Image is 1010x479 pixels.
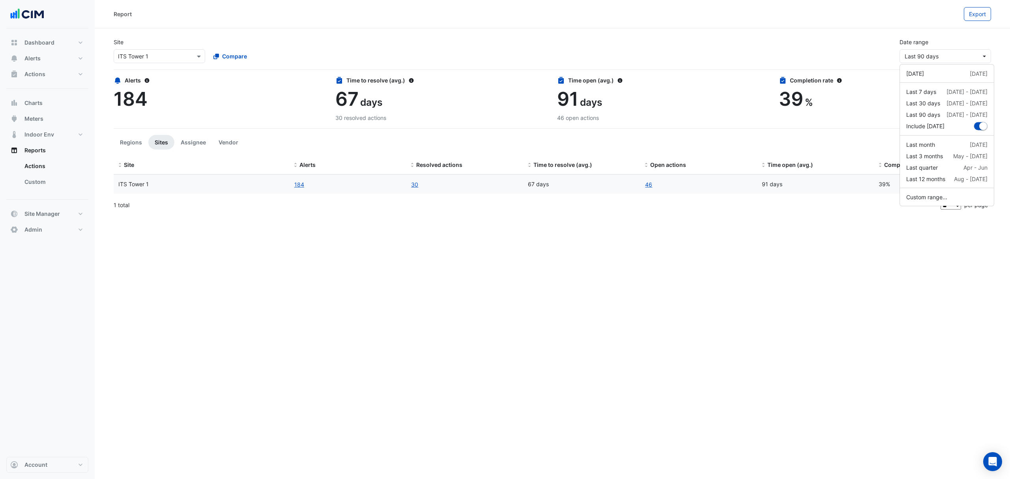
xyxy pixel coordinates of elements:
[24,54,41,62] span: Alerts
[906,163,938,172] div: Last quarter
[580,96,602,108] span: days
[10,115,18,123] app-icon: Meters
[6,457,88,473] button: Account
[9,6,45,22] img: Company Logo
[900,162,994,173] button: Last quarter Apr - Jun
[24,226,42,234] span: Admin
[10,210,18,218] app-icon: Site Manager
[24,39,54,47] span: Dashboard
[24,115,43,123] span: Meters
[24,131,54,138] span: Indoor Env
[983,452,1002,471] div: Open Intercom Messenger
[762,180,870,189] div: 91 days
[900,97,994,109] button: Last 30 days [DATE] - [DATE]
[118,181,149,187] span: ITS Tower 1
[779,87,803,110] span: 39
[650,161,686,168] span: Open actions
[900,49,991,63] button: Last 90 days
[6,127,88,142] button: Indoor Env
[10,131,18,138] app-icon: Indoor Env
[946,99,988,107] div: [DATE] - [DATE]
[18,174,88,190] a: Custom
[970,69,988,78] div: [DATE]
[6,142,88,158] button: Reports
[528,180,636,189] div: 67 days
[900,38,928,46] label: Date range
[900,150,994,162] button: Last 3 months May - [DATE]
[767,161,813,168] span: Time open (avg.)
[294,180,305,189] button: 184
[335,76,548,84] div: Time to resolve (avg.)
[964,7,991,21] button: Export
[114,38,123,46] label: Site
[6,66,88,82] button: Actions
[900,173,994,185] button: Last 12 months Aug - [DATE]
[900,68,994,79] button: [DATE] [DATE]
[299,161,316,168] span: Alerts
[6,51,88,66] button: Alerts
[905,53,939,60] span: 14 May 25 - 12 Aug 25
[24,210,60,218] span: Site Manager
[114,135,148,150] button: Regions
[335,114,548,122] div: 30 resolved actions
[557,114,769,122] div: 46 open actions
[906,122,945,131] label: Include [DATE]
[879,180,986,189] div: 39%
[18,158,88,174] a: Actions
[222,52,247,60] span: Compare
[10,226,18,234] app-icon: Admin
[906,140,935,149] div: Last month
[906,175,945,183] div: Last 12 months
[953,152,988,160] div: May - [DATE]
[970,140,988,149] div: [DATE]
[906,110,940,119] div: Last 90 days
[533,161,592,168] span: Time to resolve (avg.)
[645,180,653,189] a: 46
[114,195,939,215] div: 1 total
[557,87,578,110] span: 91
[174,135,212,150] button: Assignee
[946,88,988,96] div: [DATE] - [DATE]
[6,111,88,127] button: Meters
[6,206,88,222] button: Site Manager
[879,161,986,170] div: Completion (%) = Resolved Actions / (Resolved Actions + Open Actions)
[6,158,88,193] div: Reports
[335,87,359,110] span: 67
[124,161,134,168] span: Site
[6,95,88,111] button: Charts
[24,461,47,469] span: Account
[6,222,88,238] button: Admin
[114,76,326,84] div: Alerts
[148,135,174,150] button: Sites
[906,69,924,78] div: [DATE]
[946,110,988,119] div: [DATE] - [DATE]
[900,64,994,206] div: dropDown
[24,99,43,107] span: Charts
[805,96,813,108] span: %
[10,99,18,107] app-icon: Charts
[411,180,419,189] a: 30
[954,175,988,183] div: Aug - [DATE]
[900,139,994,150] button: Last month [DATE]
[212,135,245,150] button: Vendor
[114,87,148,110] span: 184
[208,49,252,63] button: Compare
[10,70,18,78] app-icon: Actions
[360,96,382,108] span: days
[24,146,46,154] span: Reports
[969,11,986,17] span: Export
[779,76,991,84] div: Completion rate
[900,191,994,203] button: Custom range...
[10,54,18,62] app-icon: Alerts
[906,99,940,107] div: Last 30 days
[906,88,936,96] div: Last 7 days
[6,35,88,51] button: Dashboard
[884,161,928,168] span: Completion rate
[114,10,132,18] div: Report
[557,76,769,84] div: Time open (avg.)
[10,146,18,154] app-icon: Reports
[24,70,45,78] span: Actions
[963,163,988,172] div: Apr - Jun
[416,161,462,168] span: Resolved actions
[906,152,943,160] div: Last 3 months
